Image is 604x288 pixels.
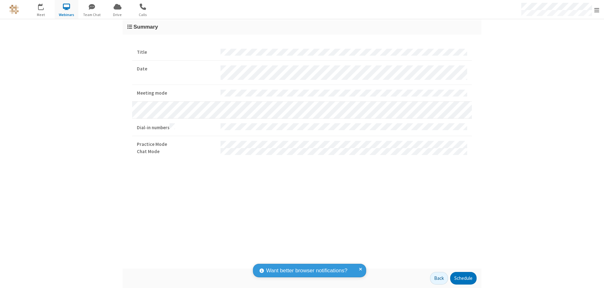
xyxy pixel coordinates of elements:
span: Drive [106,12,129,18]
strong: Practice Mode [137,141,216,148]
span: Calls [131,12,155,18]
div: 8 [42,3,47,8]
strong: Meeting mode [137,90,216,97]
strong: Chat Mode [137,148,216,155]
button: Schedule [450,272,477,285]
span: Want better browser notifications? [266,267,347,275]
button: Back [430,272,448,285]
span: Summary [133,24,158,30]
strong: Date [137,65,216,73]
span: Team Chat [80,12,104,18]
span: Meet [29,12,53,18]
span: Webinars [55,12,78,18]
strong: Title [137,49,216,56]
strong: Dial-in numbers [137,123,216,131]
img: QA Selenium DO NOT DELETE OR CHANGE [9,5,19,14]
